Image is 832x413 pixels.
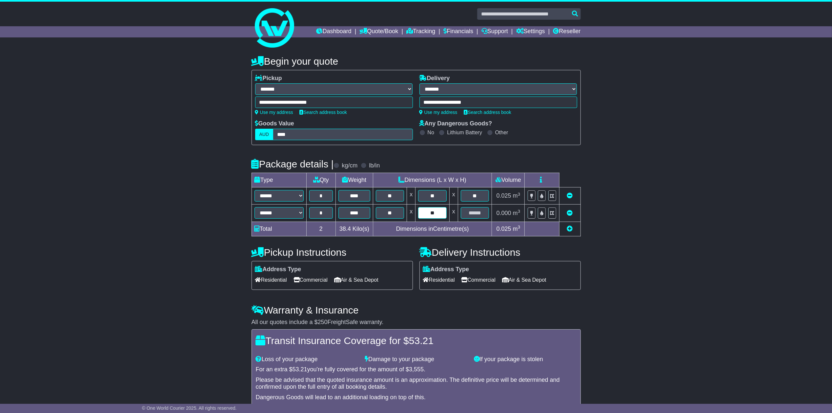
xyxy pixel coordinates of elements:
[461,275,496,285] span: Commercial
[252,159,334,169] h4: Package details |
[407,205,416,222] td: x
[306,173,335,187] td: Qty
[373,173,492,187] td: Dimensions (L x W x H)
[359,26,398,37] a: Quote/Book
[255,120,294,127] label: Goods Value
[428,129,434,136] label: No
[492,173,525,187] td: Volume
[497,210,511,216] span: 0.000
[471,356,580,363] div: If your package is stolen
[518,209,520,214] sup: 3
[447,129,482,136] label: Lithium Battery
[256,394,577,401] div: Dangerous Goods will lead to an additional loading on top of this.
[306,222,335,236] td: 2
[423,266,469,273] label: Address Type
[256,366,577,373] div: For an extra $ you're fully covered for the amount of $ .
[464,110,511,115] a: Search address book
[373,222,492,236] td: Dimensions in Centimetre(s)
[369,162,380,169] label: lb/in
[142,405,237,411] span: © One World Courier 2025. All rights reserved.
[516,26,545,37] a: Settings
[342,162,357,169] label: kg/cm
[318,319,328,325] span: 250
[335,173,373,187] td: Weight
[252,173,306,187] td: Type
[449,205,458,222] td: x
[513,192,520,199] span: m
[497,226,511,232] span: 0.025
[513,210,520,216] span: m
[419,75,450,82] label: Delivery
[256,377,577,391] div: Please be advised that the quoted insurance amount is an approximation. The definitive price will...
[423,275,455,285] span: Residential
[518,192,520,197] sup: 3
[255,75,282,82] label: Pickup
[407,187,416,205] td: x
[449,187,458,205] td: x
[495,129,508,136] label: Other
[335,222,373,236] td: Kilo(s)
[252,319,581,326] div: All our quotes include a $ FreightSafe warranty.
[339,226,351,232] span: 38.4
[316,26,352,37] a: Dashboard
[419,120,492,127] label: Any Dangerous Goods?
[553,26,580,37] a: Reseller
[252,247,413,258] h4: Pickup Instructions
[409,366,424,373] span: 3,555
[361,356,471,363] div: Damage to your package
[567,226,573,232] a: Add new item
[409,335,434,346] span: 53.21
[252,56,581,67] h4: Begin your quote
[406,26,435,37] a: Tracking
[502,275,546,285] span: Air & Sea Depot
[255,129,274,140] label: AUD
[334,275,378,285] span: Air & Sea Depot
[497,192,511,199] span: 0.025
[252,305,581,315] h4: Warranty & Insurance
[253,356,362,363] div: Loss of your package
[255,110,293,115] a: Use my address
[293,366,307,373] span: 53.21
[294,275,328,285] span: Commercial
[419,247,581,258] h4: Delivery Instructions
[481,26,508,37] a: Support
[513,226,520,232] span: m
[252,222,306,236] td: Total
[567,210,573,216] a: Remove this item
[256,335,577,346] h4: Transit Insurance Coverage for $
[443,26,473,37] a: Financials
[300,110,347,115] a: Search address book
[255,275,287,285] span: Residential
[567,192,573,199] a: Remove this item
[255,266,301,273] label: Address Type
[518,225,520,229] sup: 3
[419,110,457,115] a: Use my address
